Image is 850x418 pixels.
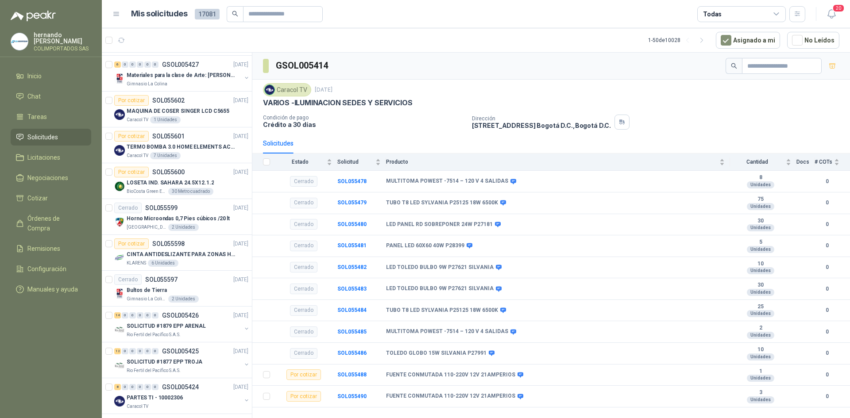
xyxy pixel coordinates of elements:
[386,221,493,228] b: LED PANEL RD SOBREPONER 24W P27181
[747,224,774,231] div: Unidades
[127,188,166,195] p: BioCosta Green Energy S.A.S
[232,11,238,17] span: search
[114,396,125,406] img: Company Logo
[337,307,367,313] a: SOL055484
[127,215,230,223] p: Horno Microondas 0,7 Pies cúbicos /20 lt
[815,285,839,293] b: 0
[730,303,791,311] b: 25
[815,199,839,207] b: 0
[747,181,774,188] div: Unidades
[386,285,494,292] b: LED TOLEDO BULBO 9W P27621 SILVANIA
[747,396,774,403] div: Unidades
[233,276,248,284] p: [DATE]
[11,33,28,50] img: Company Logo
[145,276,178,283] p: SOL055597
[114,288,125,299] img: Company Logo
[747,203,774,210] div: Unidades
[27,284,78,294] span: Manuales y ayuda
[27,112,47,122] span: Tareas
[127,367,181,374] p: Rio Fertil del Pacífico S.A.S.
[386,328,508,335] b: MULTITOMA POWEST -7514 – 120 V 4 SALIDAS
[290,176,317,187] div: Cerrado
[11,210,91,237] a: Órdenes de Compra
[127,286,167,295] p: Bultos de Tierra
[152,241,185,247] p: SOL055598
[233,61,248,69] p: [DATE]
[275,153,337,171] th: Estado
[114,61,121,68] div: 6
[122,61,128,68] div: 0
[337,178,367,184] a: SOL055478
[386,153,730,171] th: Producto
[27,244,60,253] span: Remisiones
[129,348,136,354] div: 0
[730,346,791,353] b: 10
[233,168,248,176] p: [DATE]
[127,143,237,151] p: TERMO BOMBA 3.0 HOME ELEMENTS ACERO INOX
[150,116,181,123] div: 1 Unidades
[114,310,250,338] a: 14 0 0 0 0 0 GSOL005426[DATE] Company LogoSOLICITUD #1879 EPP ARENALRio Fertil del Pacífico S.A.S.
[337,350,367,356] a: SOL055486
[832,4,845,12] span: 20
[11,240,91,257] a: Remisiones
[730,282,791,289] b: 30
[337,393,367,399] a: SOL055490
[168,188,213,195] div: 30 Metro cuadrado
[129,312,136,318] div: 0
[286,369,321,380] div: Por cotizar
[233,383,248,391] p: [DATE]
[796,153,815,171] th: Docs
[730,153,796,171] th: Cantidad
[747,289,774,296] div: Unidades
[747,310,774,317] div: Unidades
[114,346,250,374] a: 12 0 0 0 0 0 GSOL005425[DATE] Company LogoSOLICITUD #1877 EPP TROJARio Fertil del Pacífico S.A.S.
[315,86,332,94] p: [DATE]
[144,348,151,354] div: 0
[127,81,167,88] p: Gimnasio La Colina
[747,375,774,382] div: Unidades
[127,394,183,402] p: PARTES TI - 10002306
[129,61,136,68] div: 0
[162,61,199,68] p: GSOL005427
[731,63,737,69] span: search
[337,242,367,249] a: SOL055481
[263,138,294,148] div: Solicitudes
[114,217,125,227] img: Company Logo
[263,115,465,121] p: Condición de pago
[290,326,317,337] div: Cerrado
[102,163,252,199] a: Por cotizarSOL055600[DATE] Company LogoLOSETA IND. SAHARA 24.5X12.1.2BioCosta Green Energy S.A.S3...
[386,159,718,165] span: Producto
[11,281,91,298] a: Manuales y ayuda
[27,92,41,101] span: Chat
[337,372,367,378] a: SOL055488
[168,295,199,303] div: 2 Unidades
[815,371,839,379] b: 0
[386,372,515,379] b: FUENTE CONMUTADA 110-220V 12V 21AMPERIOS
[337,221,367,227] b: SOL055480
[152,97,185,104] p: SOL055602
[11,149,91,166] a: Licitaciones
[127,71,237,80] p: Materiales para la clase de Arte: [PERSON_NAME]
[122,312,128,318] div: 0
[114,274,142,285] div: Cerrado
[27,264,66,274] span: Configuración
[337,153,386,171] th: Solicitud
[144,61,151,68] div: 0
[815,263,839,272] b: 0
[747,267,774,274] div: Unidades
[815,306,839,314] b: 0
[144,384,151,390] div: 0
[815,177,839,186] b: 0
[114,95,149,106] div: Por cotizar
[137,61,143,68] div: 0
[102,199,252,235] a: CerradoSOL055599[DATE] Company LogoHorno Microondas 0,7 Pies cúbicos /20 lt[GEOGRAPHIC_DATA][PERS...
[34,32,91,44] p: hernando [PERSON_NAME]
[290,348,317,359] div: Cerrado
[286,391,321,402] div: Por cotizar
[815,153,850,171] th: # COTs
[114,203,142,213] div: Cerrado
[127,107,229,115] p: MAQUINA DE COSER SINGER LCD C5655
[195,9,220,19] span: 17081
